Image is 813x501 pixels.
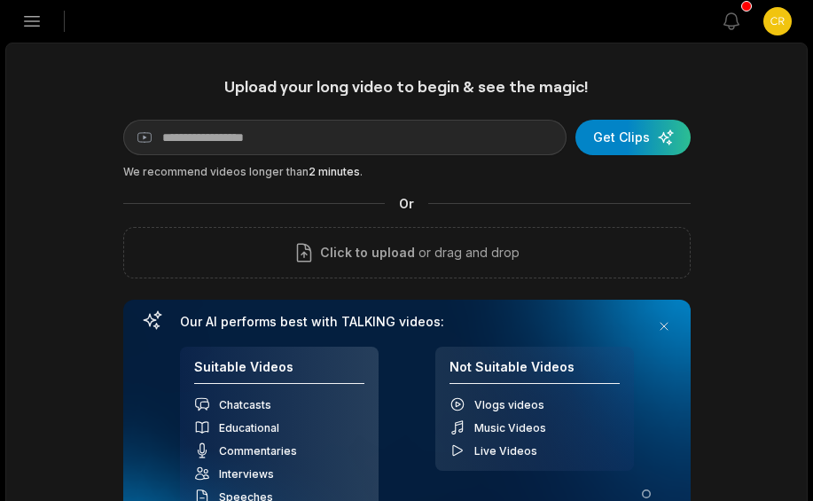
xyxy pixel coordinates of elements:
span: Educational [219,421,279,434]
span: Or [385,194,428,213]
span: Vlogs videos [474,398,544,411]
span: Click to upload [320,242,415,263]
span: 2 minutes [309,165,360,178]
h4: Not Suitable Videos [449,359,620,385]
p: or drag and drop [415,242,520,263]
button: Get Clips [575,120,691,155]
h1: Upload your long video to begin & see the magic! [123,76,691,97]
span: Chatcasts [219,398,271,411]
span: Live Videos [474,444,537,458]
span: Interviews [219,467,274,481]
span: Commentaries [219,444,297,458]
h4: Suitable Videos [194,359,364,385]
div: We recommend videos longer than . [123,164,691,180]
span: Music Videos [474,421,546,434]
h3: Our AI performs best with TALKING videos: [180,314,634,330]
